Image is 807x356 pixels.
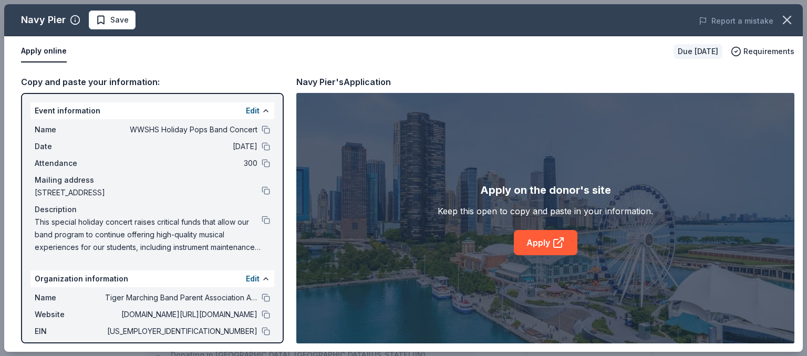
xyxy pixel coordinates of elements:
[35,342,270,354] div: Mission statement
[35,157,105,170] span: Attendance
[480,182,611,198] div: Apply on the donor's site
[89,11,136,29] button: Save
[105,291,257,304] span: Tiger Marching Band Parent Association A Not For Profit Corpo
[35,291,105,304] span: Name
[30,270,274,287] div: Organization information
[110,14,129,26] span: Save
[35,216,262,254] span: This special holiday concert raises critical funds that allow our band program to continue offeri...
[699,15,773,27] button: Report a mistake
[35,203,270,216] div: Description
[246,273,260,285] button: Edit
[438,205,653,217] div: Keep this open to copy and paste in your information.
[30,102,274,119] div: Event information
[21,75,284,89] div: Copy and paste your information:
[674,44,722,59] div: Due [DATE]
[296,75,391,89] div: Navy Pier's Application
[35,174,270,186] div: Mailing address
[35,123,105,136] span: Name
[35,308,105,321] span: Website
[246,104,260,117] button: Edit
[35,186,262,199] span: [STREET_ADDRESS]
[35,140,105,153] span: Date
[105,325,257,338] span: [US_EMPLOYER_IDENTIFICATION_NUMBER]
[21,40,67,62] button: Apply online
[514,230,577,255] a: Apply
[731,45,794,58] button: Requirements
[743,45,794,58] span: Requirements
[105,157,257,170] span: 300
[105,123,257,136] span: WWSHS Holiday Pops Band Concert
[35,325,105,338] span: EIN
[105,308,257,321] span: [DOMAIN_NAME][URL][DOMAIN_NAME]
[105,140,257,153] span: [DATE]
[21,12,66,28] div: Navy Pier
